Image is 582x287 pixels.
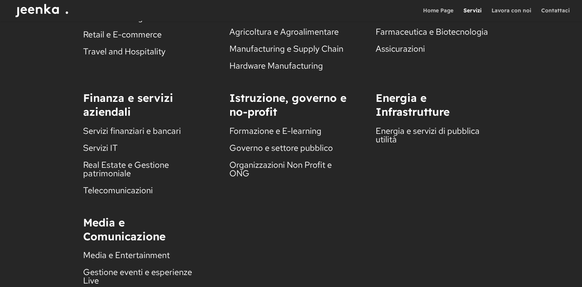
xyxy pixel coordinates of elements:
span: Finanza e servizi aziendali [83,91,173,118]
p: Hardware Manufacturing [229,62,353,70]
p: Organizzazioni Non Profit e ONG [229,161,353,178]
p: Manufacturing e Supply Chain [229,45,353,62]
p: Farmaceutica e Biotecnologia [376,28,499,45]
p: Servizi finanziari e bancari [83,127,206,144]
a: Servizi [463,8,482,21]
a: Lavora con noi [492,8,531,21]
p: Travel and Hospitality [83,47,206,56]
a: Contattaci [541,8,570,21]
p: Retail e E-commerce [83,30,206,47]
span: Energia e Infrastrutture [376,91,450,118]
p: Formazione e E-learning [229,127,353,144]
a: Home Page [423,8,453,21]
span: Media e Comunicazione [83,216,166,243]
p: Energia e servizi di pubblica utilità [376,127,499,152]
p: Real Estate e Gestione patrimoniale [83,161,206,186]
p: Food e Beverage [83,14,206,30]
p: Agricoltura e Agroalimentare [229,28,353,45]
p: Assicurazioni [376,45,499,53]
p: Telecomunicazioni [83,186,206,195]
p: Media e Entertainment [83,251,206,268]
p: Servizi IT [83,144,206,161]
p: Governo e settore pubblico [229,144,353,161]
span: Istruzione, governo e no-profit [229,91,346,118]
